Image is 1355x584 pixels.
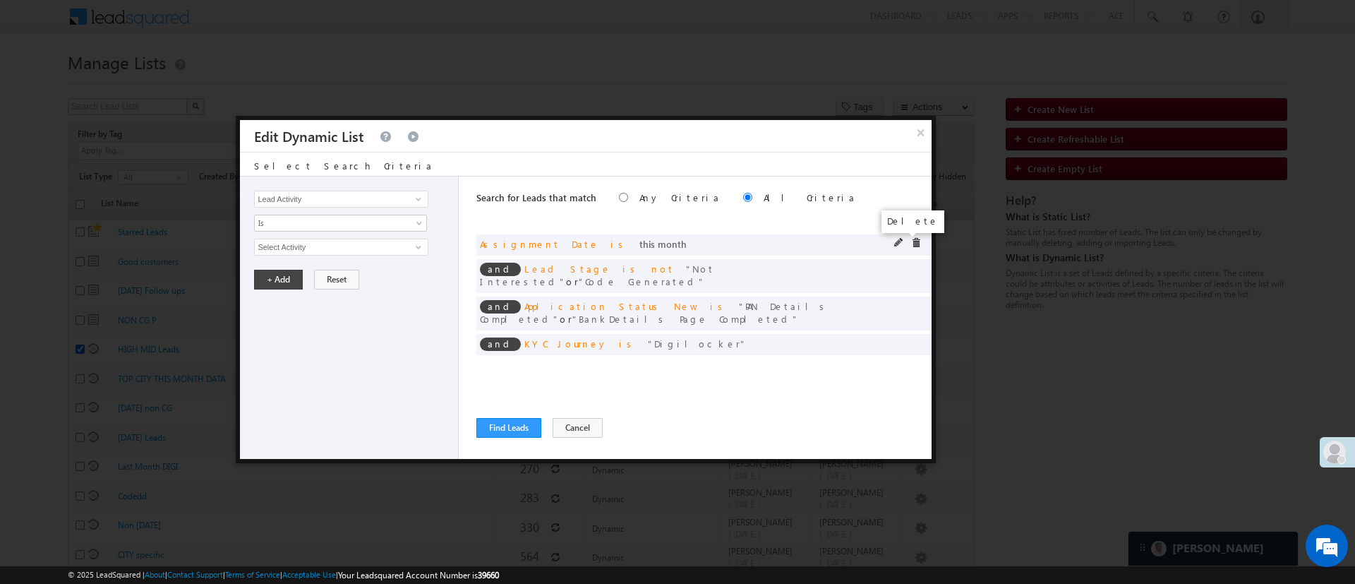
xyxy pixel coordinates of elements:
[579,275,705,287] span: Code Generated
[764,191,856,203] label: All Criteria
[254,239,428,256] input: Type to Search
[881,210,944,233] div: Delete
[254,270,303,290] button: + Add
[553,418,603,438] button: Cancel
[639,238,687,250] span: this month
[619,338,637,350] span: is
[480,263,521,276] span: and
[480,263,715,287] span: or
[524,300,699,312] span: Application Status New
[480,300,829,325] span: PAN Details Completed
[480,300,521,314] span: and
[480,338,521,351] span: and
[710,300,728,312] span: is
[68,568,499,582] span: © 2025 LeadSquared | | | | |
[282,570,336,579] a: Acceptable Use
[524,338,608,350] span: KYC Journey
[314,270,359,290] button: Reset
[524,263,611,275] span: Lead Stage
[338,570,499,580] span: Your Leadsquared Account Number is
[610,238,628,250] span: is
[476,191,596,203] span: Search for Leads that match
[639,191,721,203] label: Any Criteria
[480,238,599,250] span: Assignment Date
[910,120,932,145] button: ×
[254,160,433,172] span: Select Search Criteria
[167,570,223,579] a: Contact Support
[225,570,280,579] a: Terms of Service
[254,215,427,232] a: Is
[255,217,408,230] span: Is
[480,300,829,325] span: or
[254,120,363,152] h3: Edit Dynamic List
[408,240,426,254] a: Show All Items
[254,191,428,208] input: Type to Search
[622,263,675,275] span: is not
[572,313,799,325] span: BankDetails Page Completed
[408,192,426,206] a: Show All Items
[648,338,747,350] span: Digilocker
[478,570,499,580] span: 39660
[145,570,165,579] a: About
[480,263,715,287] span: Not Interested
[476,418,541,438] button: Find Leads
